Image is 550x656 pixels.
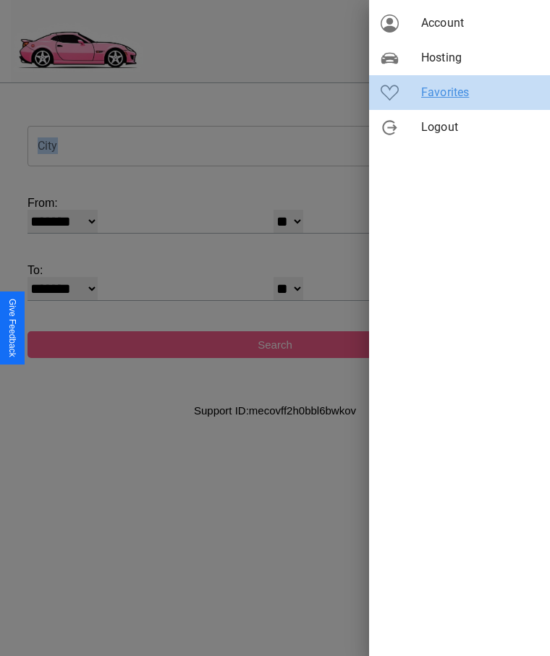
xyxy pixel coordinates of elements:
[369,75,550,110] div: Favorites
[421,84,538,101] span: Favorites
[421,119,538,136] span: Logout
[421,14,538,32] span: Account
[369,41,550,75] div: Hosting
[421,49,538,67] span: Hosting
[369,110,550,145] div: Logout
[369,6,550,41] div: Account
[7,299,17,357] div: Give Feedback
